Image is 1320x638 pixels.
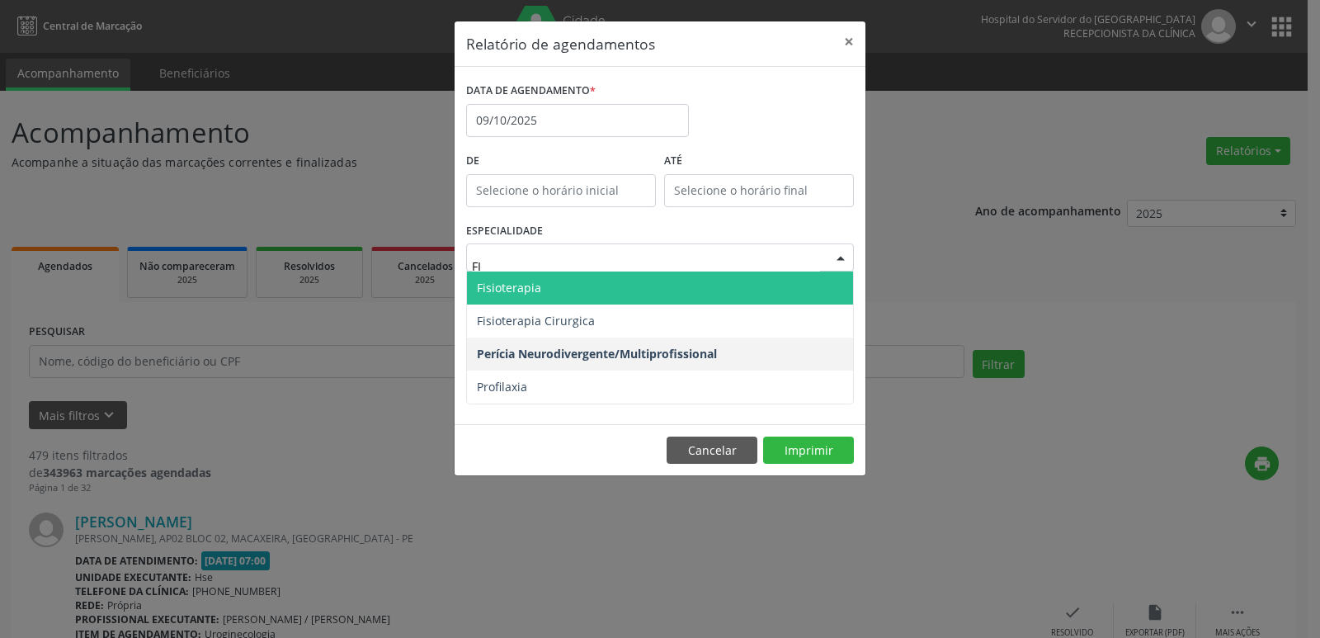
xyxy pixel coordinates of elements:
label: De [466,149,656,174]
label: DATA DE AGENDAMENTO [466,78,596,104]
input: Selecione o horário inicial [466,174,656,207]
input: Selecione o horário final [664,174,854,207]
span: Perícia Neurodivergente/Multiprofissional [477,346,717,362]
input: Seleciona uma especialidade [472,249,820,282]
span: Fisioterapia Cirurgica [477,313,595,328]
label: ATÉ [664,149,854,174]
span: Fisioterapia [477,280,541,295]
h5: Relatório de agendamentos [466,33,655,54]
button: Cancelar [667,437,757,465]
span: Profilaxia [477,379,527,395]
input: Selecione uma data ou intervalo [466,104,689,137]
button: Close [832,21,865,62]
button: Imprimir [763,437,854,465]
label: ESPECIALIDADE [466,219,543,244]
